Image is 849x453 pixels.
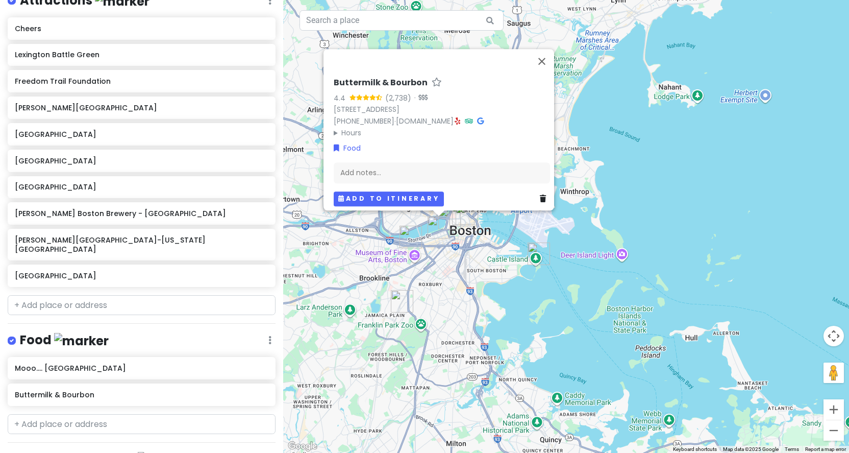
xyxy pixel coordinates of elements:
div: Add notes... [334,162,550,183]
a: Food [334,142,361,154]
h4: Food [20,332,109,349]
input: + Add place or address [8,414,276,435]
a: Delete place [540,193,550,204]
button: Close [530,49,554,74]
button: Zoom in [823,399,844,420]
i: Google Maps [477,117,484,125]
div: · [411,93,428,104]
a: Terms (opens in new tab) [785,446,799,452]
div: 4.4 [334,92,349,104]
h6: Mooo.... [GEOGRAPHIC_DATA] [15,364,268,373]
a: [DOMAIN_NAME] [396,116,454,126]
a: Star place [432,78,442,88]
input: + Add place or address [8,295,276,316]
input: Search a place [299,10,504,31]
div: Buttermilk & Bourbon [428,216,450,239]
h6: [PERSON_NAME] Boston Brewery - [GEOGRAPHIC_DATA] [15,209,268,218]
h6: Cheers [15,24,268,33]
a: Report a map error [805,446,846,452]
img: marker [54,333,109,349]
h6: [GEOGRAPHIC_DATA] [15,156,268,165]
h6: Buttermilk & Bourbon [15,390,268,399]
h6: Lexington Battle Green [15,50,268,59]
span: Map data ©2025 Google [723,446,779,452]
h6: [GEOGRAPHIC_DATA] [15,271,268,280]
div: Freedom Trail Foundation [456,204,478,226]
div: Samuel Adams Boston Brewery - Jamaica Plain [391,290,413,313]
div: Fenway Park [399,226,422,248]
i: Tripadvisor [465,117,473,125]
h6: Freedom Trail Foundation [15,77,268,86]
button: Zoom out [823,420,844,441]
div: · · [334,78,550,138]
h6: Buttermilk & Bourbon [334,78,428,88]
a: [PHONE_NUMBER] [334,116,394,126]
h6: [PERSON_NAME][GEOGRAPHIC_DATA]-[US_STATE][GEOGRAPHIC_DATA] [15,235,268,254]
button: Keyboard shortcuts [673,446,717,453]
button: Add to itinerary [334,192,444,206]
div: (2,738) [385,92,411,104]
button: Map camera controls [823,326,844,346]
a: [STREET_ADDRESS] [334,104,399,114]
h6: [PERSON_NAME][GEOGRAPHIC_DATA] [15,103,268,112]
button: Drag Pegman onto the map to open Street View [823,363,844,383]
a: Open this area in Google Maps (opens a new window) [286,440,319,453]
div: Fort Independence [528,243,550,265]
h6: [GEOGRAPHIC_DATA] [15,130,268,139]
summary: Hours [334,127,550,138]
h6: [GEOGRAPHIC_DATA] [15,182,268,192]
img: Google [286,440,319,453]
